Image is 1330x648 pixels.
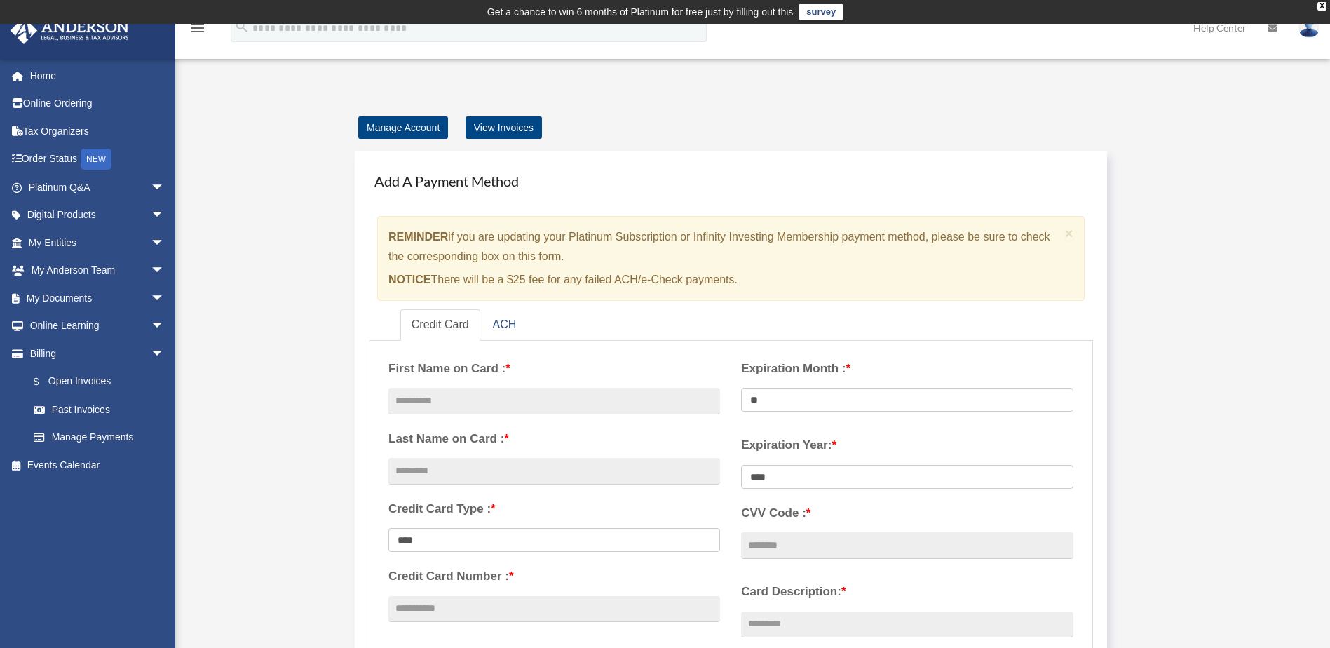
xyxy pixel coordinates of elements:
[358,116,448,139] a: Manage Account
[388,428,720,450] label: Last Name on Card :
[6,17,133,44] img: Anderson Advisors Platinum Portal
[1065,225,1074,241] span: ×
[20,424,179,452] a: Manage Payments
[151,339,179,368] span: arrow_drop_down
[388,274,430,285] strong: NOTICE
[151,229,179,257] span: arrow_drop_down
[388,231,448,243] strong: REMINDER
[189,20,206,36] i: menu
[369,166,1093,196] h4: Add A Payment Method
[741,581,1073,602] label: Card Description:
[151,201,179,230] span: arrow_drop_down
[10,312,186,340] a: Online Learningarrow_drop_down
[41,373,48,391] span: $
[10,284,186,312] a: My Documentsarrow_drop_down
[10,90,186,118] a: Online Ordering
[151,173,179,202] span: arrow_drop_down
[487,4,794,20] div: Get a chance to win 6 months of Platinum for free just by filling out this
[151,257,179,285] span: arrow_drop_down
[81,149,111,170] div: NEW
[799,4,843,20] a: survey
[482,309,528,341] a: ACH
[741,435,1073,456] label: Expiration Year:
[1065,226,1074,241] button: Close
[10,451,186,479] a: Events Calendar
[234,19,250,34] i: search
[466,116,542,139] a: View Invoices
[20,367,186,396] a: $Open Invoices
[377,216,1085,301] div: if you are updating your Platinum Subscription or Infinity Investing Membership payment method, p...
[10,145,186,174] a: Order StatusNEW
[10,201,186,229] a: Digital Productsarrow_drop_down
[10,229,186,257] a: My Entitiesarrow_drop_down
[388,358,720,379] label: First Name on Card :
[388,270,1059,290] p: There will be a $25 fee for any failed ACH/e-Check payments.
[10,117,186,145] a: Tax Organizers
[1298,18,1319,38] img: User Pic
[400,309,480,341] a: Credit Card
[20,396,186,424] a: Past Invoices
[10,62,186,90] a: Home
[1317,2,1326,11] div: close
[10,173,186,201] a: Platinum Q&Aarrow_drop_down
[10,339,186,367] a: Billingarrow_drop_down
[741,358,1073,379] label: Expiration Month :
[189,25,206,36] a: menu
[388,566,720,587] label: Credit Card Number :
[388,499,720,520] label: Credit Card Type :
[151,312,179,341] span: arrow_drop_down
[10,257,186,285] a: My Anderson Teamarrow_drop_down
[741,503,1073,524] label: CVV Code :
[151,284,179,313] span: arrow_drop_down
